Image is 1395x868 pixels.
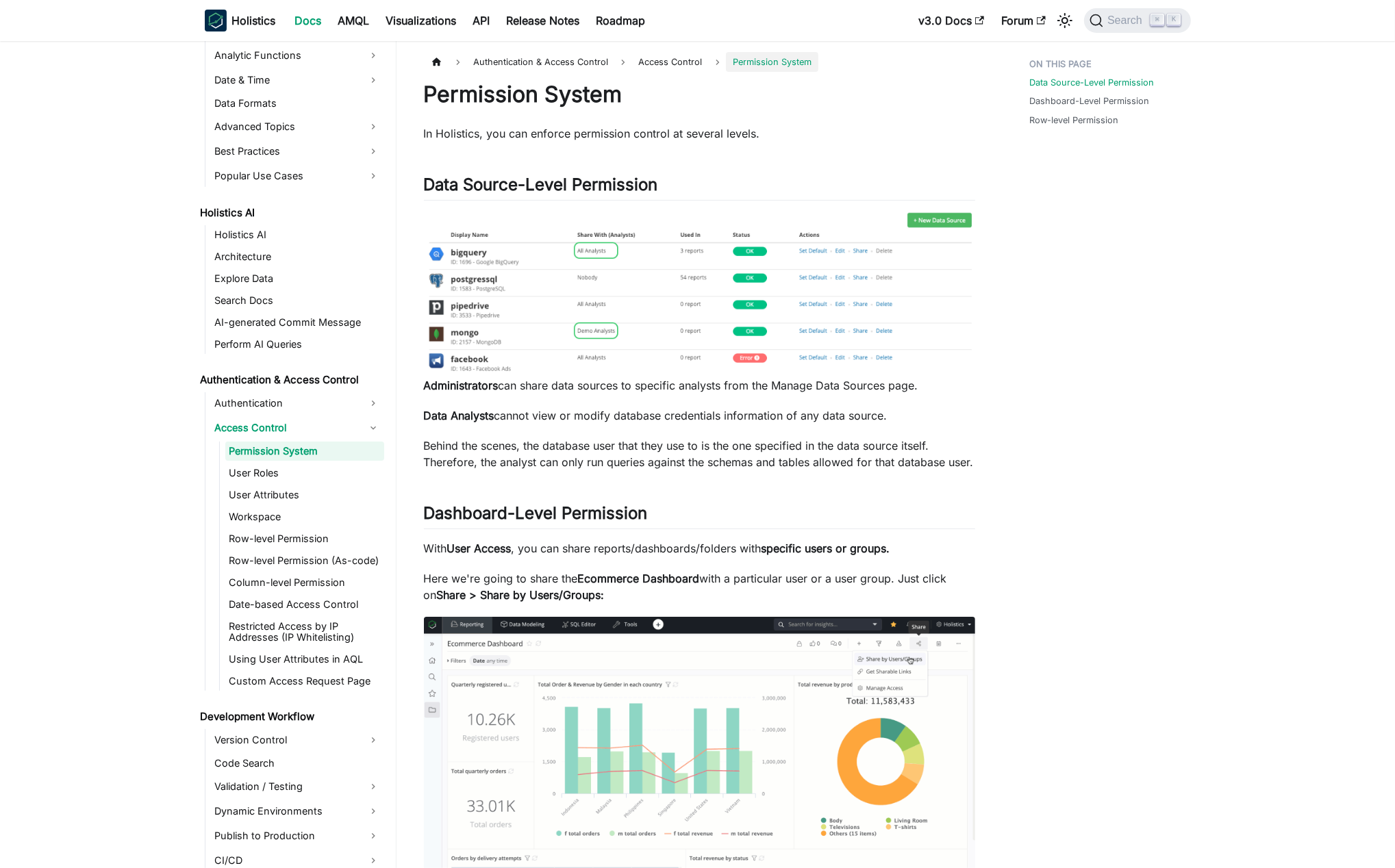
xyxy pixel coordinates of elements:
a: Advanced Topics [211,116,384,138]
h2: Data Source-Level Permission [424,175,975,201]
b: Holistics [232,12,276,29]
a: Workspace [225,507,384,526]
strong: User Access [447,541,512,555]
span: Search [1103,14,1151,27]
a: API [465,10,499,31]
button: Search (Command+K) [1084,8,1190,33]
a: Best Practices [211,140,384,162]
nav: Docs sidebar [191,41,397,868]
p: With , you can share reports/dashboards/folders with [424,540,975,557]
a: Popular Use Cases [211,165,384,187]
span: Permission System [726,52,818,72]
a: Publish to Production [211,825,384,847]
a: Analytic Functions [211,44,384,66]
h1: Permission System [424,81,975,108]
a: Authentication [211,392,384,414]
img: Holistics [205,10,227,31]
kbd: K [1167,14,1181,26]
a: Using User Attributes in AQL [225,650,384,669]
a: Version Control [211,729,384,751]
a: Visualizations [378,10,465,31]
nav: Breadcrumbs [424,52,975,72]
a: Holistics AI [197,203,384,222]
a: Search Docs [211,291,384,310]
kbd: ⌘ [1151,14,1164,26]
a: Dynamic Environments [211,800,384,822]
span: Access Control [631,52,709,72]
a: Authentication & Access Control [197,370,384,390]
a: Validation / Testing [211,776,384,797]
a: Data Source-Level Permission [1030,76,1155,89]
a: Docs [287,10,330,31]
strong: Data Analysts [424,409,494,422]
a: Architecture [211,247,384,266]
strong: Administrators [424,379,499,392]
a: Roadmap [588,10,654,31]
p: can share data sources to specific analysts from the Manage Data Sources page. [424,377,975,394]
strong: Share > Share by Users/Groups: [437,588,605,602]
a: User Roles [225,463,384,483]
a: Perform AI Queries [211,335,384,354]
a: Code Search [211,754,384,773]
a: Permission System [225,442,384,461]
h2: Dashboard-Level Permission [424,503,975,529]
a: Access Control [211,417,384,439]
a: Home page [424,52,450,72]
a: Holistics AI [211,225,384,244]
a: Row-level Permission [225,529,384,548]
a: Explore Data [211,269,384,288]
a: AI-generated Commit Message [211,313,384,332]
button: Switch between dark and light mode (currently light mode) [1054,10,1076,31]
p: Here we're going to share the with a particular user or a user group. Just click on [424,570,975,603]
a: Row-level Permission (As-code) [225,551,384,570]
strong: specific users or groups. [762,541,890,555]
a: Date-based Access Control [225,595,384,614]
a: v3.0 Docs [911,10,993,31]
a: Row-level Permission [1030,114,1119,127]
a: Date & Time [211,69,384,91]
p: Behind the scenes, the database user that they use to is the one specified in the data source its... [424,437,975,470]
p: In Holistics, you can enforce permission control at several levels. [424,125,975,142]
a: Custom Access Request Page [225,672,384,691]
a: HolisticsHolistics [205,10,276,31]
a: Restricted Access by IP Addresses (IP Whitelisting) [225,617,384,647]
a: Column-level Permission [225,573,384,592]
a: Forum [993,10,1054,31]
a: Release Notes [499,10,588,31]
p: cannot view or modify database credentials information of any data source. [424,407,975,424]
a: Development Workflow [197,707,384,726]
a: AMQL [330,10,378,31]
a: Dashboard-Level Permission [1030,94,1150,107]
a: User Attributes [225,485,384,505]
a: Data Formats [211,94,384,113]
strong: Ecommerce Dashboard [578,572,700,585]
span: Authentication & Access Control [466,52,615,72]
